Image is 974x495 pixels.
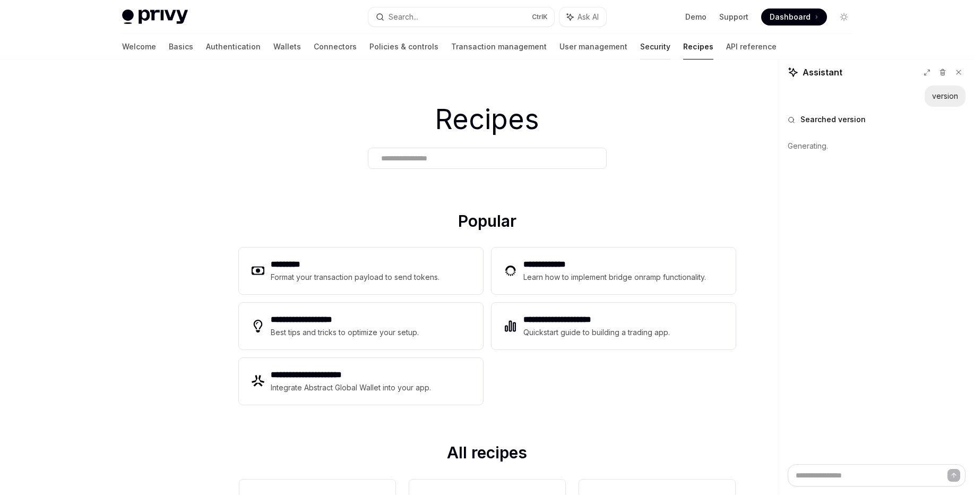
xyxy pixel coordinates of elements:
[685,12,706,22] a: Demo
[788,132,966,160] div: Generating.
[726,34,777,59] a: API reference
[368,7,554,27] button: Search...CtrlK
[239,247,483,294] a: **** ****Format your transaction payload to send tokens.
[761,8,827,25] a: Dashboard
[559,7,606,27] button: Ask AI
[239,211,736,235] h2: Popular
[271,381,432,394] div: Integrate Abstract Global Wallet into your app.
[719,12,748,22] a: Support
[451,34,547,59] a: Transaction management
[122,34,156,59] a: Welcome
[835,8,852,25] button: Toggle dark mode
[239,443,736,466] h2: All recipes
[122,10,188,24] img: light logo
[947,469,960,482] button: Send message
[271,326,420,339] div: Best tips and tricks to optimize your setup.
[369,34,438,59] a: Policies & controls
[532,13,548,21] span: Ctrl K
[803,66,842,79] span: Assistant
[271,271,440,284] div: Format your transaction payload to send tokens.
[492,247,736,294] a: **** **** ***Learn how to implement bridge onramp functionality.
[314,34,357,59] a: Connectors
[169,34,193,59] a: Basics
[206,34,261,59] a: Authentication
[683,34,713,59] a: Recipes
[523,271,709,284] div: Learn how to implement bridge onramp functionality.
[559,34,627,59] a: User management
[523,326,670,339] div: Quickstart guide to building a trading app.
[577,12,599,22] span: Ask AI
[389,11,418,23] div: Search...
[273,34,301,59] a: Wallets
[640,34,670,59] a: Security
[770,12,811,22] span: Dashboard
[932,91,958,101] div: version
[788,114,966,125] button: Searched version
[800,114,866,125] span: Searched version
